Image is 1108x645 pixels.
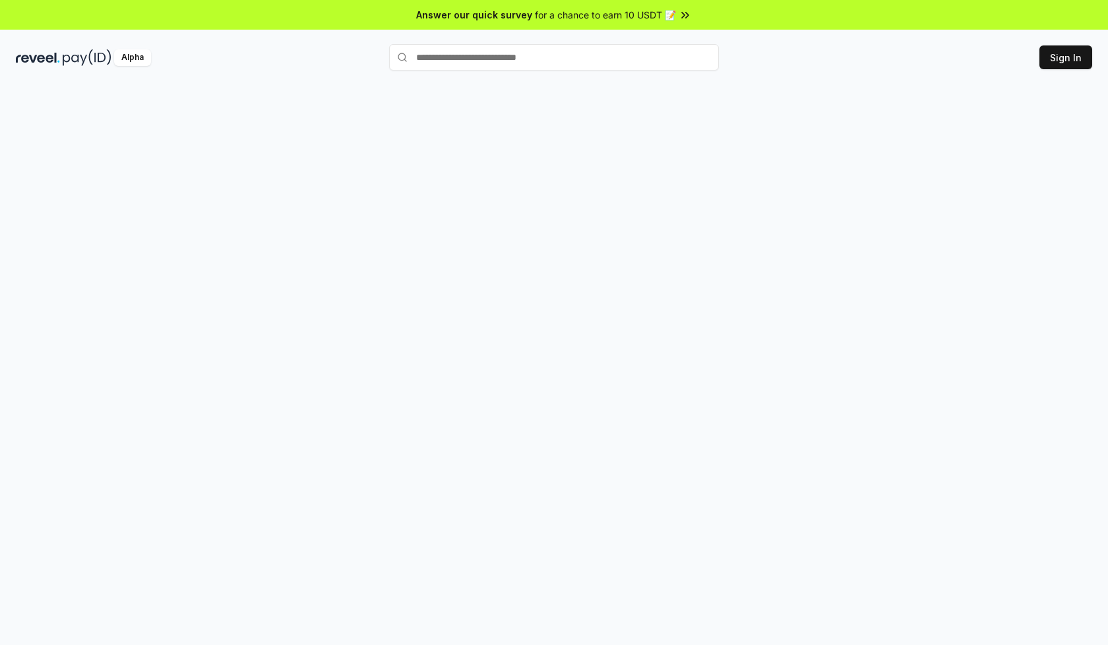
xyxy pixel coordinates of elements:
[16,49,60,66] img: reveel_dark
[1039,45,1092,69] button: Sign In
[416,8,532,22] span: Answer our quick survey
[114,49,151,66] div: Alpha
[63,49,111,66] img: pay_id
[535,8,676,22] span: for a chance to earn 10 USDT 📝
